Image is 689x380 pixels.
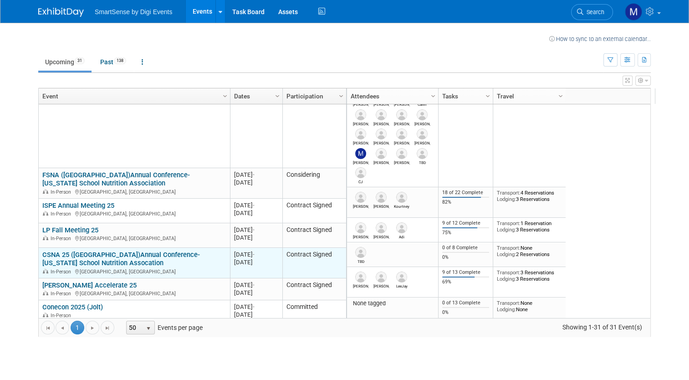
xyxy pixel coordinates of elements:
[396,148,407,159] img: Henderson Steven
[414,159,430,165] div: TBD
[43,236,48,240] img: In-Person Event
[282,248,346,278] td: Contract Signed
[414,101,430,107] div: Callin Godson-Green
[221,92,229,100] span: Column Settings
[414,139,430,145] div: Matthew Schepers
[86,321,99,334] a: Go to the next page
[234,209,278,217] div: [DATE]
[51,236,74,241] span: In-Person
[353,159,369,165] div: McKinzie Kistler
[497,196,516,202] span: Lodging:
[274,92,281,100] span: Column Settings
[234,226,278,234] div: [DATE]
[417,109,428,120] img: Driscoll Jason
[44,324,51,332] span: Go to the first page
[414,120,430,126] div: Driscoll Jason
[282,168,346,199] td: Considering
[43,189,48,194] img: In-Person Event
[497,251,516,257] span: Lodging:
[556,88,566,102] a: Column Settings
[394,159,410,165] div: Henderson Steven
[220,88,230,102] a: Column Settings
[337,88,347,102] a: Column Settings
[625,3,642,21] img: McKinzie Kistler
[234,281,278,289] div: [DATE]
[549,36,651,42] a: How to sync to an external calendar...
[253,171,255,178] span: -
[497,269,562,282] div: 3 Reservations 3 Reservations
[429,88,439,102] a: Column Settings
[234,311,278,318] div: [DATE]
[396,192,407,203] img: Kourtney Miller
[396,109,407,120] img: Emily Miano
[42,188,226,195] div: [GEOGRAPHIC_DATA], [GEOGRAPHIC_DATA]
[497,245,562,258] div: None 2 Reservations
[95,8,172,15] span: SmartSense by Digi Events
[571,4,613,20] a: Search
[42,226,98,234] a: LP Fall Meeting 25
[394,101,410,107] div: Brett Ventura
[56,321,69,334] a: Go to the previous page
[42,210,226,217] div: [GEOGRAPHIC_DATA], [GEOGRAPHIC_DATA]
[429,92,437,100] span: Column Settings
[234,171,278,179] div: [DATE]
[43,313,48,317] img: In-Person Event
[71,321,84,334] span: 1
[376,192,387,203] img: Peter Sourek
[353,120,369,126] div: Carissa Conlee
[353,258,369,264] div: TBD
[43,291,48,295] img: In-Person Event
[497,226,516,233] span: Lodging:
[282,199,346,223] td: Contract Signed
[43,211,48,216] img: In-Person Event
[51,269,74,275] span: In-Person
[373,203,389,209] div: Peter Sourek
[442,190,490,196] div: 18 of 22 Complete
[497,306,516,313] span: Lodging:
[42,171,190,188] a: FSNA ([GEOGRAPHIC_DATA])Annual Conference- [US_STATE] School Nutrition Association
[417,128,428,139] img: Matthew Schepers
[353,203,369,209] div: Laura Wisdom
[396,128,407,139] img: Griggs Josh
[286,88,340,104] a: Participation
[42,88,224,104] a: Event
[51,313,74,318] span: In-Person
[93,53,133,71] a: Past138
[234,303,278,311] div: [DATE]
[373,282,389,288] div: Laura Wisdom
[394,139,410,145] div: Griggs Josh
[59,324,66,332] span: Go to the previous page
[442,300,490,306] div: 0 of 13 Complete
[353,139,369,145] div: Reschke Jason
[42,289,226,297] div: [GEOGRAPHIC_DATA], [GEOGRAPHIC_DATA]
[351,88,432,104] a: Attendees
[145,325,152,332] span: select
[234,258,278,266] div: [DATE]
[394,233,410,239] div: Adi Lavi-Loebl
[353,101,369,107] div: Alex Yang
[373,233,389,239] div: Jose Correa
[43,269,48,273] img: In-Person Event
[42,251,200,267] a: CSNA 25 ([GEOGRAPHIC_DATA])Annual Conference- [US_STATE] School Nutrition Assocation
[127,321,142,334] span: 50
[417,148,428,159] img: TBD
[114,57,126,64] span: 138
[373,159,389,165] div: Patty Hinton
[51,291,74,297] span: In-Person
[42,303,103,311] a: Conecon 2025 (Jolt)
[373,101,389,107] div: Brent Forte
[89,324,96,332] span: Go to the next page
[396,272,407,282] img: LeeJay Moreno
[442,199,490,205] div: 82%
[41,321,55,334] a: Go to the first page
[355,192,366,203] img: Laura Wisdom
[253,202,255,209] span: -
[355,148,366,159] img: McKinzie Kistler
[273,88,283,102] a: Column Settings
[51,211,74,217] span: In-Person
[234,251,278,258] div: [DATE]
[234,88,276,104] a: Dates
[442,88,487,104] a: Tasks
[376,148,387,159] img: Patty Hinton
[104,324,111,332] span: Go to the last page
